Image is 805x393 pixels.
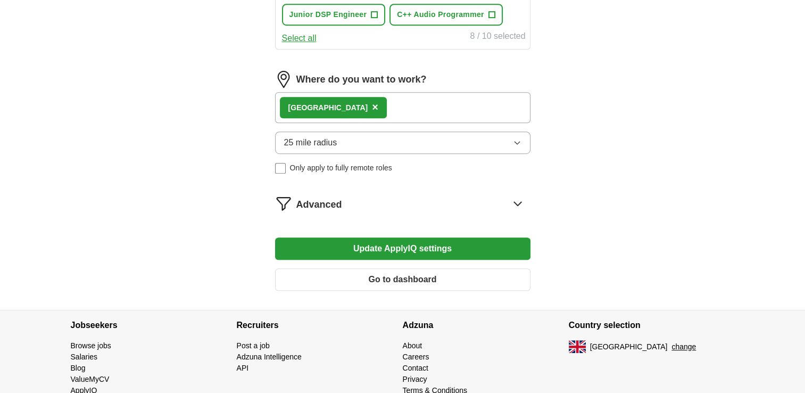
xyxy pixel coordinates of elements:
label: Where do you want to work? [296,72,427,87]
img: UK flag [569,340,586,353]
span: × [372,101,378,113]
a: Post a job [237,341,270,350]
span: Junior DSP Engineer [289,9,367,20]
img: filter [275,195,292,212]
a: Contact [403,364,428,372]
button: Junior DSP Engineer [282,4,386,26]
a: About [403,341,422,350]
div: 8 / 10 selected [470,30,525,45]
a: Browse jobs [71,341,111,350]
a: Careers [403,353,429,361]
button: 25 mile radius [275,132,530,154]
button: Go to dashboard [275,268,530,291]
h4: Country selection [569,310,735,340]
div: [GEOGRAPHIC_DATA] [288,102,368,113]
button: change [671,341,696,353]
span: [GEOGRAPHIC_DATA] [590,341,668,353]
span: 25 mile radius [284,136,337,149]
button: C++ Audio Programmer [389,4,503,26]
span: Advanced [296,198,342,212]
span: C++ Audio Programmer [397,9,484,20]
button: × [372,100,378,116]
a: API [237,364,249,372]
a: Blog [71,364,86,372]
a: Adzuna Intelligence [237,353,302,361]
button: Select all [282,32,317,45]
img: location.png [275,71,292,88]
button: Update ApplyIQ settings [275,238,530,260]
span: Only apply to fully remote roles [290,162,392,174]
a: Salaries [71,353,98,361]
a: ValueMyCV [71,375,110,383]
input: Only apply to fully remote roles [275,163,286,174]
a: Privacy [403,375,427,383]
